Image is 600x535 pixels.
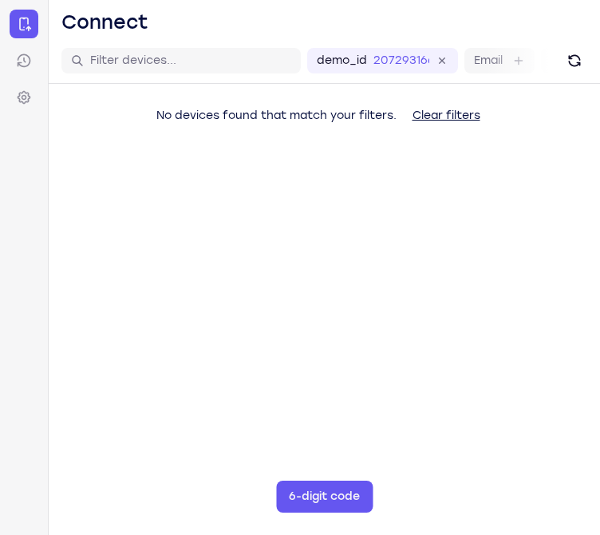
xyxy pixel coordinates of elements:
[10,46,38,75] a: Sessions
[10,10,38,38] a: Connect
[276,481,373,513] button: 6-digit code
[10,83,38,112] a: Settings
[400,100,493,132] button: Clear filters
[156,109,397,122] span: No devices found that match your filters.
[317,53,367,69] label: demo_id
[474,53,503,69] label: Email
[61,10,148,35] h1: Connect
[90,53,291,69] input: Filter devices...
[562,48,587,73] button: Refresh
